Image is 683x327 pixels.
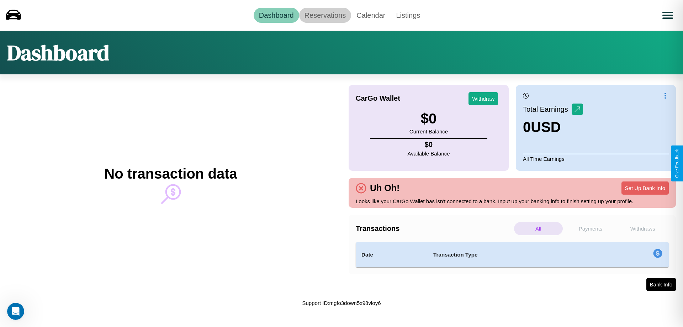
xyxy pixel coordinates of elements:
a: Listings [391,8,425,23]
p: Withdraws [618,222,667,235]
p: Current Balance [409,127,448,136]
h3: $ 0 [409,111,448,127]
h4: CarGo Wallet [356,94,400,102]
p: Payments [566,222,615,235]
button: Open menu [658,5,678,25]
h4: Date [361,250,422,259]
a: Calendar [351,8,391,23]
h4: Transactions [356,225,512,233]
h4: Transaction Type [433,250,595,259]
p: Available Balance [408,149,450,158]
p: Total Earnings [523,103,572,116]
h1: Dashboard [7,38,109,67]
button: Set Up Bank Info [621,181,669,195]
p: All Time Earnings [523,154,669,164]
div: Give Feedback [674,149,679,178]
p: Looks like your CarGo Wallet has isn't connected to a bank. Input up your banking info to finish ... [356,196,669,206]
table: simple table [356,242,669,267]
a: Dashboard [254,8,299,23]
a: Reservations [299,8,351,23]
p: All [514,222,563,235]
h4: $ 0 [408,141,450,149]
h2: No transaction data [104,166,237,182]
p: Support ID: mgfo3down5x98vloy6 [302,298,381,308]
iframe: Intercom live chat [7,303,24,320]
button: Withdraw [468,92,498,105]
button: Bank Info [646,278,676,291]
h4: Uh Oh! [366,183,403,193]
h3: 0 USD [523,119,583,135]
